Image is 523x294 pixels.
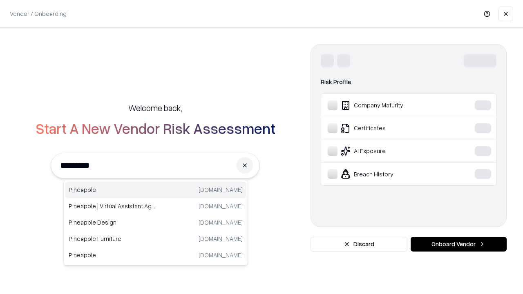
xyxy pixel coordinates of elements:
[63,180,248,265] div: Suggestions
[328,123,450,133] div: Certificates
[69,234,156,243] p: Pineapple Furniture
[328,169,450,179] div: Breach History
[69,251,156,259] p: Pineapple
[321,77,496,87] div: Risk Profile
[10,9,67,18] p: Vendor / Onboarding
[69,202,156,210] p: Pineapple | Virtual Assistant Agency
[69,185,156,194] p: Pineapple
[199,251,243,259] p: [DOMAIN_NAME]
[411,237,507,252] button: Onboard Vendor
[311,237,407,252] button: Discard
[199,202,243,210] p: [DOMAIN_NAME]
[128,102,182,114] h5: Welcome back,
[199,234,243,243] p: [DOMAIN_NAME]
[36,120,275,136] h2: Start A New Vendor Risk Assessment
[328,100,450,110] div: Company Maturity
[328,146,450,156] div: AI Exposure
[199,185,243,194] p: [DOMAIN_NAME]
[199,218,243,227] p: [DOMAIN_NAME]
[69,218,156,227] p: Pineapple Design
